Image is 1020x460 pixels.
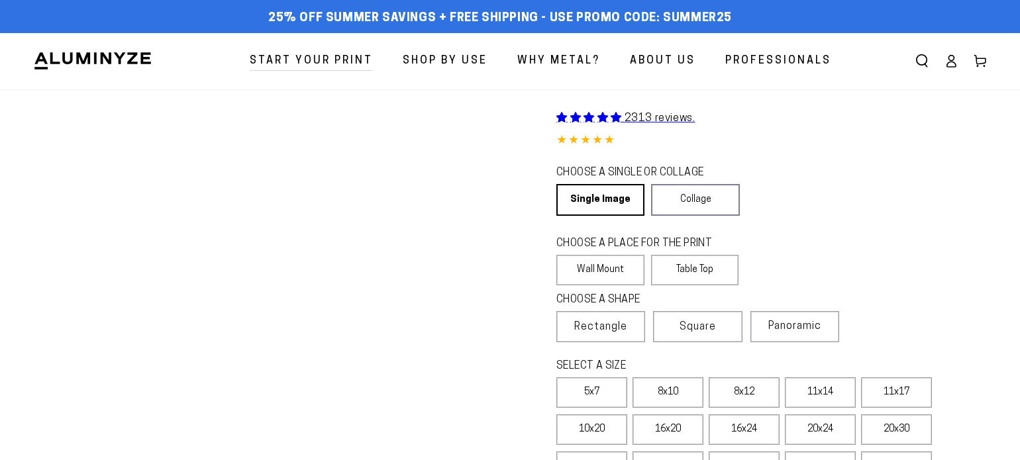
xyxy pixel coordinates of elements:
[725,52,831,71] span: Professionals
[651,184,739,216] a: Collage
[861,414,932,445] label: 20x30
[268,11,732,26] span: 25% off Summer Savings + Free Shipping - Use Promo Code: SUMMER25
[768,321,821,332] span: Panoramic
[517,52,600,71] span: Why Metal?
[785,414,856,445] label: 20x24
[680,319,716,335] span: Square
[556,236,727,252] legend: CHOOSE A PLACE FOR THE PRINT
[556,255,644,285] label: Wall Mount
[556,113,695,124] a: 2313 reviews.
[785,377,856,408] label: 11x14
[715,44,841,79] a: Professionals
[250,52,373,71] span: Start Your Print
[240,44,383,79] a: Start Your Print
[709,414,780,445] label: 16x24
[556,359,809,374] legend: SELECT A SIZE
[625,113,695,124] span: 2313 reviews.
[620,44,705,79] a: About Us
[633,414,703,445] label: 16x20
[403,52,487,71] span: Shop By Use
[630,52,695,71] span: About Us
[556,132,987,151] div: 4.85 out of 5.0 stars
[556,293,729,308] legend: CHOOSE A SHAPE
[393,44,497,79] a: Shop By Use
[556,184,644,216] a: Single Image
[709,377,780,408] label: 8x12
[507,44,610,79] a: Why Metal?
[574,319,627,335] span: Rectangle
[556,377,627,408] label: 5x7
[33,51,152,71] img: Aluminyze
[633,377,703,408] label: 8x10
[556,414,627,445] label: 10x20
[651,255,739,285] label: Table Top
[861,377,932,408] label: 11x17
[907,46,937,75] summary: Search our site
[556,165,727,181] legend: CHOOSE A SINGLE OR COLLAGE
